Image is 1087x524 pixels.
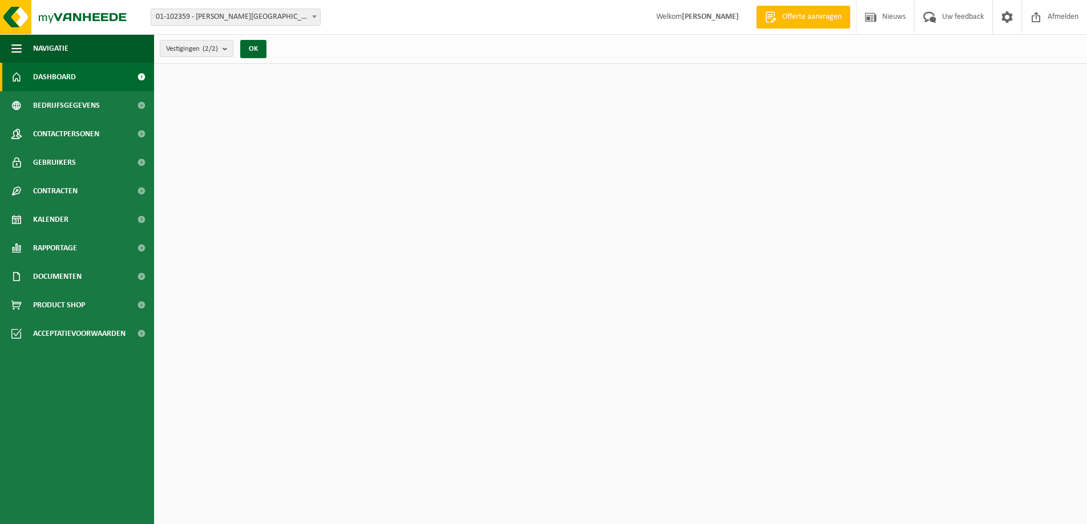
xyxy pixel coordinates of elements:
[240,40,266,58] button: OK
[33,319,126,348] span: Acceptatievoorwaarden
[151,9,321,26] span: 01-102359 - CHARLES KESTELEYN - GENT
[151,9,320,25] span: 01-102359 - CHARLES KESTELEYN - GENT
[682,13,739,21] strong: [PERSON_NAME]
[33,148,76,177] span: Gebruikers
[33,234,77,262] span: Rapportage
[33,34,68,63] span: Navigatie
[33,205,68,234] span: Kalender
[779,11,844,23] span: Offerte aanvragen
[33,120,99,148] span: Contactpersonen
[160,40,233,57] button: Vestigingen(2/2)
[203,45,218,52] count: (2/2)
[33,177,78,205] span: Contracten
[33,91,100,120] span: Bedrijfsgegevens
[33,262,82,291] span: Documenten
[33,291,85,319] span: Product Shop
[166,40,218,58] span: Vestigingen
[756,6,850,29] a: Offerte aanvragen
[33,63,76,91] span: Dashboard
